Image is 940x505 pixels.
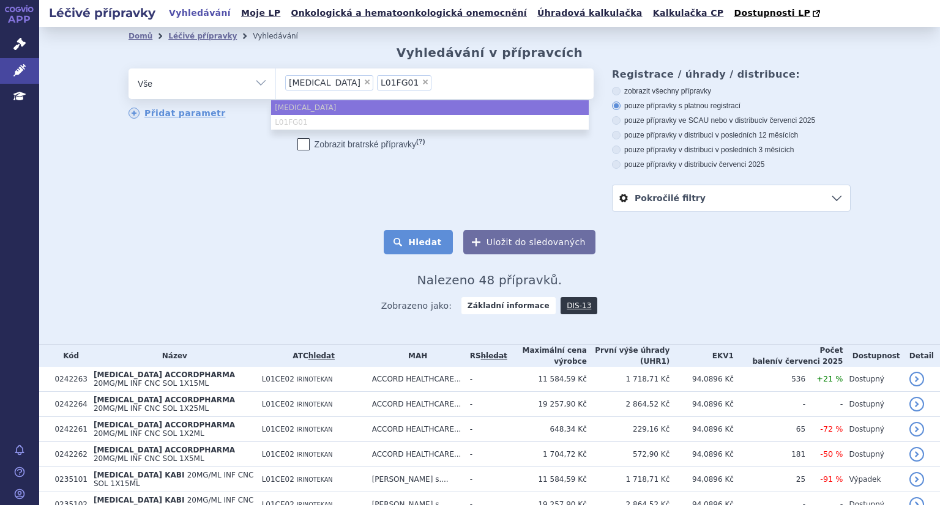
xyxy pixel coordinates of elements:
td: 0242262 [48,442,87,467]
span: [MEDICAL_DATA] ACCORDPHARMA [94,396,235,404]
a: Dostupnosti LP [730,5,826,22]
a: vyhledávání neobsahuje žádnou platnou referenční skupinu [481,352,507,360]
label: pouze přípravky v distribuci v posledních 12 měsících [612,130,851,140]
td: 181 [734,442,805,467]
td: 0242263 [48,367,87,392]
span: Nalezeno 48 přípravků. [417,273,562,287]
td: 25 [734,467,805,492]
td: 0242264 [48,392,87,417]
span: L01CE02 [262,475,294,484]
td: 19 257,90 Kč [507,392,587,417]
td: - [464,417,507,442]
td: - [805,392,843,417]
a: detail [909,397,924,411]
th: Dostupnost [843,345,903,367]
input: [MEDICAL_DATA]L01FG01 [435,75,442,90]
span: -50 % [820,449,843,459]
li: Vyhledávání [253,27,314,45]
td: - [464,442,507,467]
th: ATC [256,345,366,367]
h2: Léčivé přípravky [39,4,165,21]
td: 94,0896 Kč [670,442,734,467]
th: Počet balení [734,345,843,367]
span: IRINOTEKAN [297,426,333,433]
label: Zobrazit bratrské přípravky [297,138,425,150]
td: - [464,392,507,417]
td: Dostupný [843,367,903,392]
a: detail [909,422,924,437]
td: 536 [734,367,805,392]
td: Dostupný [843,417,903,442]
td: 572,90 Kč [587,442,670,467]
span: IRINOTEKAN [297,401,333,408]
span: v červenci 2025 [764,116,815,125]
span: L01CE02 [262,375,294,383]
label: pouze přípravky s platnou registrací [612,101,851,111]
span: L01CE02 [262,425,294,433]
td: Dostupný [843,392,903,417]
td: 2 864,52 Kč [587,392,670,417]
td: ACCORD HEALTHCARE... [366,392,464,417]
td: 94,0896 Kč [670,367,734,392]
td: [PERSON_NAME] s.... [366,467,464,492]
h2: Vyhledávání v přípravcích [397,45,583,60]
a: Moje LP [237,5,284,21]
a: Vyhledávání [165,5,234,21]
th: První výše úhrady (UHR1) [587,345,670,367]
td: - [734,392,805,417]
span: [MEDICAL_DATA] KABI [94,471,185,479]
td: ACCORD HEALTHCARE... [366,442,464,467]
a: Pokročilé filtry [613,185,850,211]
a: detail [909,472,924,487]
span: [MEDICAL_DATA] ACCORDPHARMA [94,446,235,454]
th: Název [88,345,256,367]
td: 1 718,71 Kč [587,467,670,492]
span: [MEDICAL_DATA] KABI [94,496,185,504]
span: IRINOTEKAN [297,451,333,458]
td: 94,0896 Kč [670,467,734,492]
td: - [464,367,507,392]
a: DIS-13 [561,297,597,314]
td: 0235101 [48,467,87,492]
a: Přidat parametr [129,108,226,119]
td: 11 584,59 Kč [507,367,587,392]
a: Léčivé přípravky [168,32,237,40]
th: Kód [48,345,87,367]
th: RS [464,345,507,367]
strong: Základní informace [461,297,556,314]
a: Úhradová kalkulačka [534,5,646,21]
td: 229,16 Kč [587,417,670,442]
span: [MEDICAL_DATA] ACCORDPHARMA [94,370,235,379]
td: ACCORD HEALTHCARE... [366,417,464,442]
td: 11 584,59 Kč [507,467,587,492]
th: EKV1 [670,345,734,367]
span: Zobrazeno jako: [381,297,452,314]
a: Kalkulačka CP [649,5,728,21]
span: × [364,78,371,86]
span: × [422,78,429,86]
span: L01CE02 [262,400,294,408]
abbr: (?) [416,138,425,146]
td: 0242261 [48,417,87,442]
td: Výpadek [843,467,903,492]
td: Dostupný [843,442,903,467]
td: 94,0896 Kč [670,392,734,417]
td: - [464,467,507,492]
a: Domů [129,32,152,40]
span: L01CE02 [262,450,294,459]
span: v červenci 2025 [778,357,843,366]
span: [MEDICAL_DATA] ACCORDPHARMA [94,421,235,429]
span: IRINOTEKAN [297,376,333,383]
a: detail [909,447,924,462]
span: 20MG/ML INF CNC SOL 1X15ML [94,471,254,488]
td: ACCORD HEALTHCARE... [366,367,464,392]
a: Onkologická a hematoonkologická onemocnění [287,5,531,21]
span: -72 % [820,424,843,433]
span: Dostupnosti LP [734,8,810,18]
span: 20MG/ML INF CNC SOL 1X25ML [94,404,209,413]
span: 20MG/ML INF CNC SOL 1X5ML [94,454,204,463]
h3: Registrace / úhrady / distribuce: [612,68,851,80]
button: Hledat [384,230,453,254]
label: zobrazit všechny přípravky [612,86,851,96]
span: 20MG/ML INF CNC SOL 1X2ML [94,429,204,438]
